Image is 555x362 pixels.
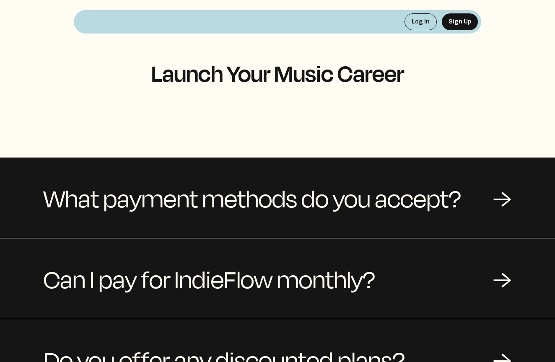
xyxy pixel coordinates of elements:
button: Log In [405,13,437,30]
span: What payment methods do you accept? [44,178,461,218]
div: → [493,266,511,291]
span: Can I pay for IndieFlow monthly? [44,259,375,299]
button: Sign Up [442,13,478,30]
h1: Launch Your Music Career [74,60,481,85]
div: → [493,185,511,210]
